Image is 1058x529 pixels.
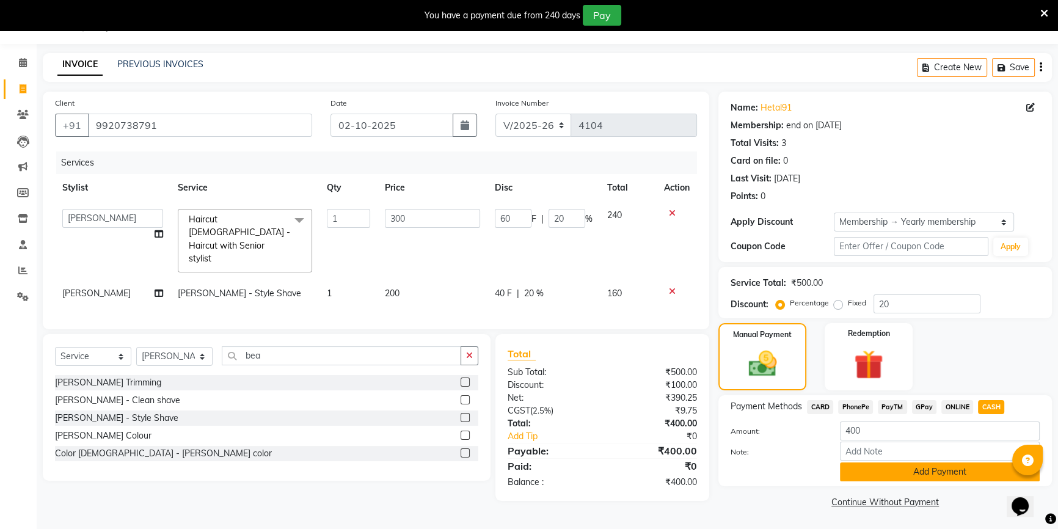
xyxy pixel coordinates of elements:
span: 200 [385,288,399,299]
th: Total [600,174,657,202]
span: 2.5% [533,406,551,415]
div: [PERSON_NAME] Trimming [55,376,161,389]
span: [PERSON_NAME] [62,288,131,299]
div: Services [56,151,706,174]
div: Membership: [731,119,784,132]
th: Disc [487,174,600,202]
span: Total [508,348,536,360]
div: [DATE] [774,172,800,185]
th: Price [378,174,487,202]
button: Add Payment [840,462,1040,481]
span: PhonePe [838,400,873,414]
img: _cash.svg [740,348,786,380]
div: Service Total: [731,277,786,290]
span: | [517,287,519,300]
span: CARD [807,400,833,414]
input: Search by Name/Mobile/Email/Code [88,114,312,137]
div: Discount: [731,298,768,311]
div: ₹400.00 [602,443,706,458]
a: INVOICE [57,54,103,76]
span: CASH [978,400,1004,414]
div: You have a payment due from 240 days [425,9,580,22]
span: 40 F [495,287,512,300]
a: x [211,253,217,264]
img: _gift.svg [845,346,892,383]
a: PREVIOUS INVOICES [117,59,203,70]
div: ₹500.00 [602,366,706,379]
div: Card on file: [731,155,781,167]
label: Amount: [721,426,831,437]
span: GPay [912,400,937,414]
iframe: chat widget [1007,480,1046,517]
div: ( ) [498,404,602,417]
div: Apply Discount [731,216,834,228]
span: % [585,213,593,225]
label: Manual Payment [733,329,792,340]
th: Qty [319,174,378,202]
button: Pay [583,5,621,26]
th: Action [657,174,697,202]
div: Name: [731,101,758,114]
div: Net: [498,392,602,404]
span: | [541,213,544,225]
label: Client [55,98,75,109]
div: ₹0 [602,459,706,473]
label: Fixed [848,297,866,308]
label: Redemption [848,328,890,339]
div: ₹100.00 [602,379,706,392]
div: ₹500.00 [791,277,823,290]
div: Color [DEMOGRAPHIC_DATA] - [PERSON_NAME] color [55,447,272,460]
div: Balance : [498,476,602,489]
input: Search or Scan [222,346,461,365]
span: F [531,213,536,225]
div: ₹400.00 [602,476,706,489]
label: Date [330,98,347,109]
div: ₹400.00 [602,417,706,430]
span: [PERSON_NAME] - Style Shave [178,288,301,299]
th: Stylist [55,174,170,202]
span: 1 [327,288,332,299]
a: Hetal91 [761,101,792,114]
label: Percentage [790,297,829,308]
input: Amount [840,421,1040,440]
div: [PERSON_NAME] Colour [55,429,151,442]
span: PayTM [878,400,907,414]
span: ONLINE [941,400,973,414]
input: Add Note [840,442,1040,461]
div: Coupon Code [731,240,834,253]
div: end on [DATE] [786,119,842,132]
div: 0 [783,155,788,167]
div: 3 [781,137,786,150]
a: Continue Without Payment [721,496,1049,509]
div: Paid: [498,459,602,473]
div: ₹9.75 [602,404,706,417]
a: Add Tip [498,430,620,443]
div: Sub Total: [498,366,602,379]
span: 160 [607,288,622,299]
span: 240 [607,210,622,221]
button: Save [992,58,1035,77]
input: Enter Offer / Coupon Code [834,237,988,256]
button: +91 [55,114,89,137]
span: Payment Methods [731,400,802,413]
div: Payable: [498,443,602,458]
label: Note: [721,447,831,458]
div: 0 [761,190,765,203]
span: CGST [508,405,530,416]
button: Apply [993,238,1028,256]
div: Total: [498,417,602,430]
span: 20 % [524,287,544,300]
div: Points: [731,190,758,203]
div: ₹0 [619,430,706,443]
div: ₹390.25 [602,392,706,404]
span: Haircut [DEMOGRAPHIC_DATA] - Haircut with Senior stylist [189,214,290,264]
th: Service [170,174,319,202]
div: Total Visits: [731,137,779,150]
div: [PERSON_NAME] - Clean shave [55,394,180,407]
div: Discount: [498,379,602,392]
div: Last Visit: [731,172,772,185]
label: Invoice Number [495,98,549,109]
div: [PERSON_NAME] - Style Shave [55,412,178,425]
button: Create New [917,58,987,77]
